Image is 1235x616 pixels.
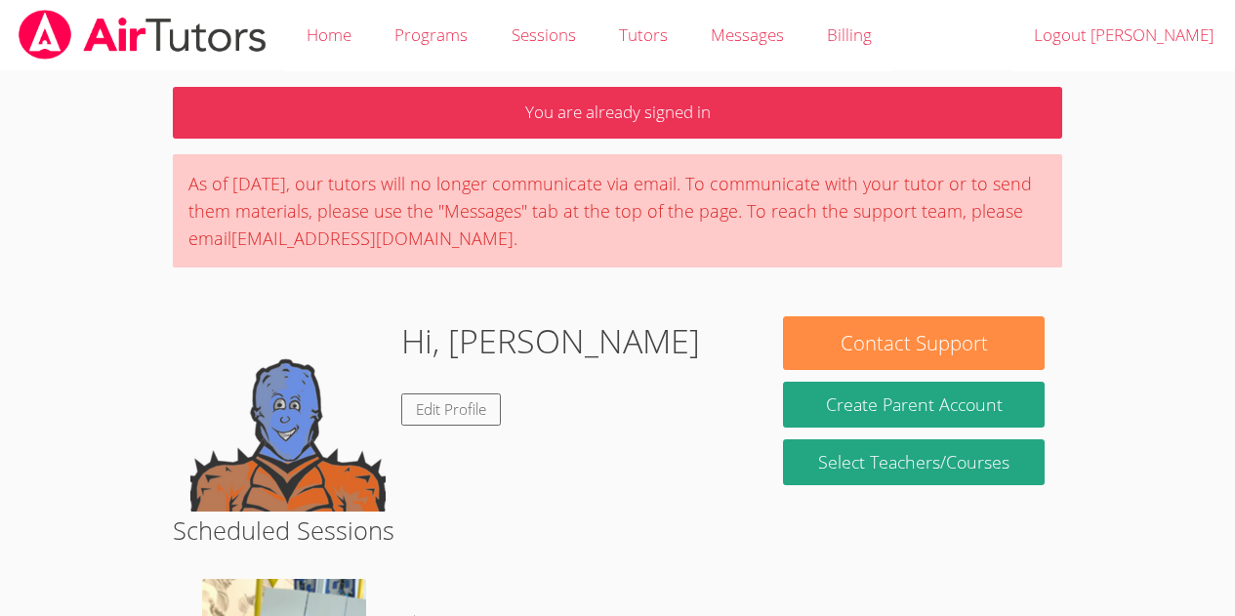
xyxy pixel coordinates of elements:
button: Contact Support [783,316,1044,370]
a: Select Teachers/Courses [783,439,1044,485]
button: Create Parent Account [783,382,1044,428]
h1: Hi, [PERSON_NAME] [401,316,700,366]
img: default.png [190,316,386,512]
p: You are already signed in [173,87,1062,139]
span: Messages [711,23,784,46]
img: airtutors_banner-c4298cdbf04f3fff15de1276eac7730deb9818008684d7c2e4769d2f7ddbe033.png [17,10,268,60]
h2: Scheduled Sessions [173,512,1062,549]
div: As of [DATE], our tutors will no longer communicate via email. To communicate with your tutor or ... [173,154,1062,267]
a: Edit Profile [401,393,501,426]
